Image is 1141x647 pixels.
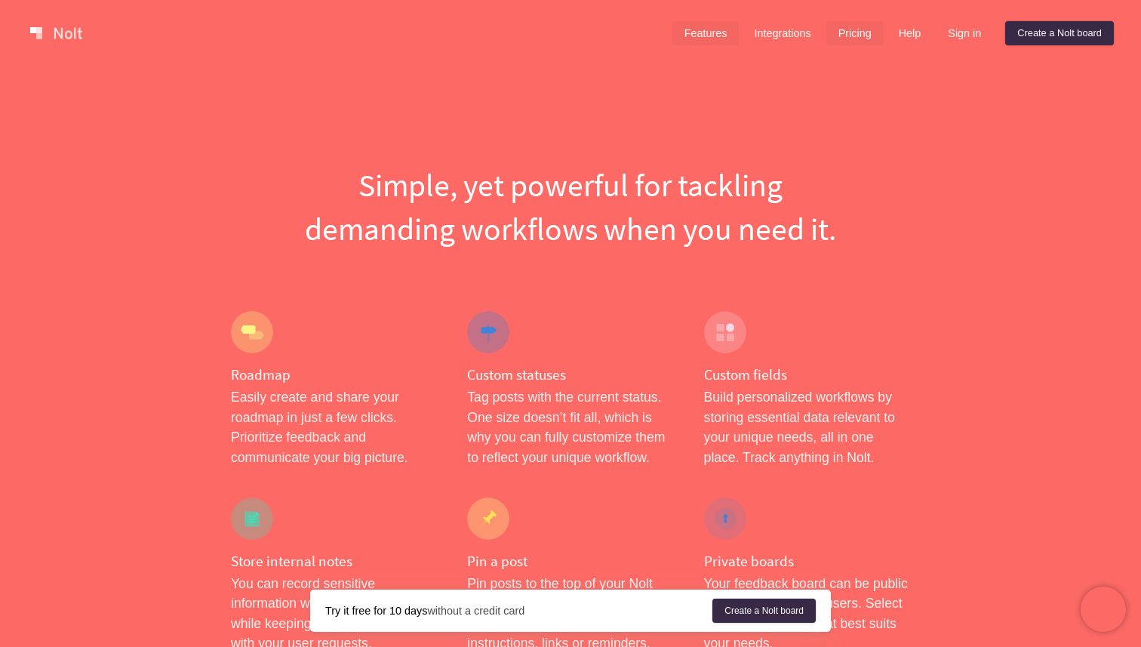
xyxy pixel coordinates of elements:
a: Integrations [742,21,823,45]
h4: Pin a post [467,552,673,571]
h4: Private boards [704,552,910,571]
p: Tag posts with the current status. One size doesn’t fit all, which is why you can fully customize... [467,387,673,467]
a: Pricing [826,21,884,45]
a: Create a Nolt board [712,599,816,623]
strong: Try it free for 10 days [325,605,427,617]
h4: Custom fields [704,365,910,384]
h1: Simple, yet powerful for tackling demanding workflows when you need it. [231,163,910,251]
a: Sign in [936,21,993,45]
iframe: Chatra live chat [1081,587,1126,632]
h4: Custom statuses [467,365,673,384]
p: Easily create and share your roadmap in just a few clicks. Prioritize feedback and communicate yo... [231,387,437,467]
a: Features [672,21,740,45]
a: Create a Nolt board [1005,21,1114,45]
a: Help [887,21,933,45]
h4: Roadmap [231,365,437,384]
div: without a credit card [325,603,712,618]
h4: Store internal notes [231,552,437,571]
p: Build personalized workflows by storing essential data relevant to your unique needs, all in one ... [704,387,910,467]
